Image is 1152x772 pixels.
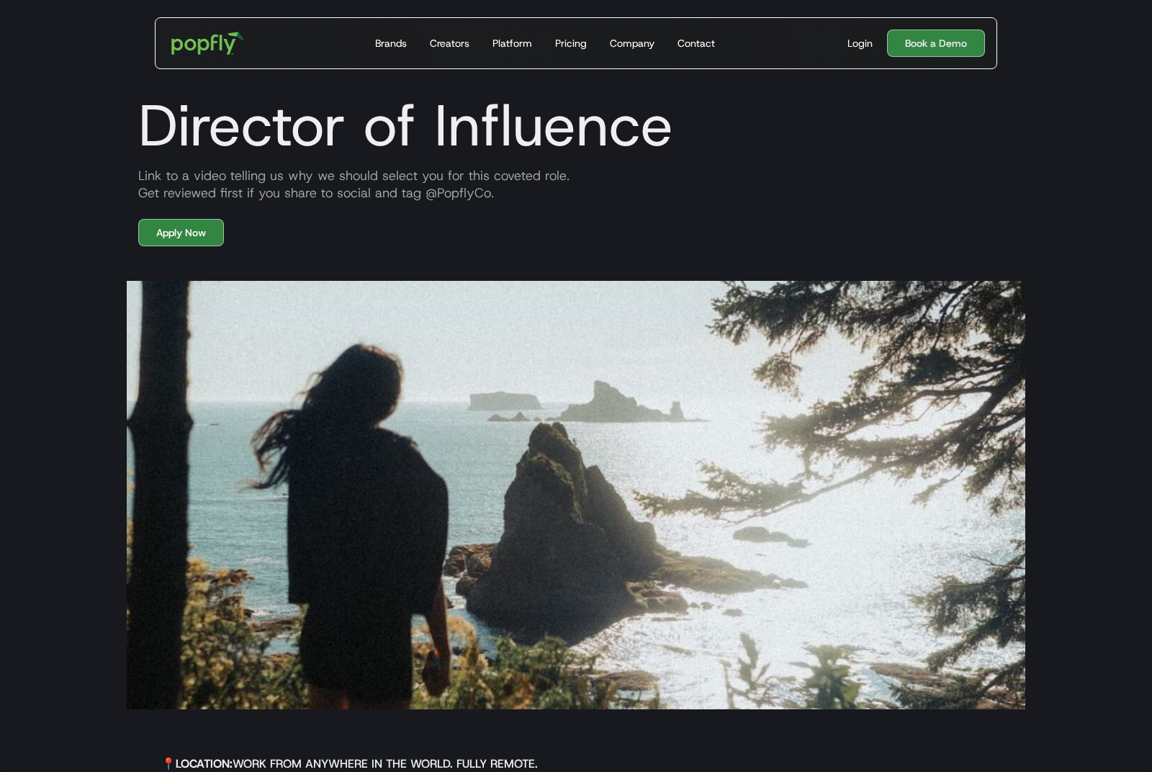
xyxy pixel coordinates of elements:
a: Pricing [549,18,593,68]
a: Company [604,18,660,68]
a: Platform [487,18,538,68]
a: Contact [672,18,721,68]
div: Contact [678,36,715,50]
a: Brands [369,18,413,68]
a: home [161,22,254,65]
a: Apply Now [138,219,224,246]
div: Pricing [555,36,587,50]
h1: Director of Influence [127,91,1025,160]
div: Creators [430,36,469,50]
a: Creators [424,18,475,68]
div: Company [610,36,654,50]
div: Link to a video telling us why we should select you for this coveted role. Get reviewed first if ... [127,167,1025,202]
a: Login [842,36,878,50]
a: Book a Demo [887,30,985,57]
strong: Location: [176,756,233,771]
div: Brands [375,36,407,50]
div: Login [847,36,873,50]
div: Platform [492,36,532,50]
